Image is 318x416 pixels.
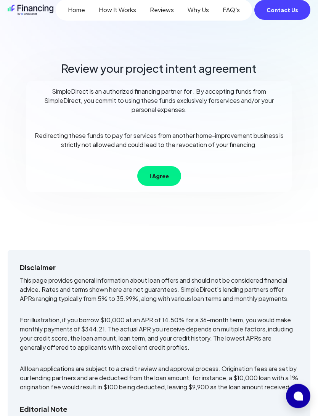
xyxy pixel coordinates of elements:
p: All loan applications are subject to a credit review and approval process. Origination fees are s... [20,365,298,392]
h5: Editorial Note [20,404,298,415]
h5: Disclaimer [20,262,298,273]
a: Why Us [188,6,209,15]
p: This page provides general information about loan offers and should not be considered financial a... [20,276,298,304]
button: Open chat window [286,384,310,408]
a: Home [68,6,85,15]
h2: Review your project intent agreement [61,62,257,75]
p: SimpleDirect is an authorized financing partner for . By accepting funds from SimpleDirect, you c... [32,87,286,115]
p: Redirecting these funds to pay for services from another home-improvement business is strictly no... [32,131,286,150]
a: How It Works [99,6,136,15]
button: I Agree [137,166,181,186]
a: FAQ's [223,6,240,15]
p: For illustration, if you borrow $10,000 at an APR of 14.50% for a 36-month term, you would make m... [20,316,298,352]
a: Reviews [150,6,174,15]
button: Contact Us [254,0,310,20]
img: logo [8,5,53,16]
